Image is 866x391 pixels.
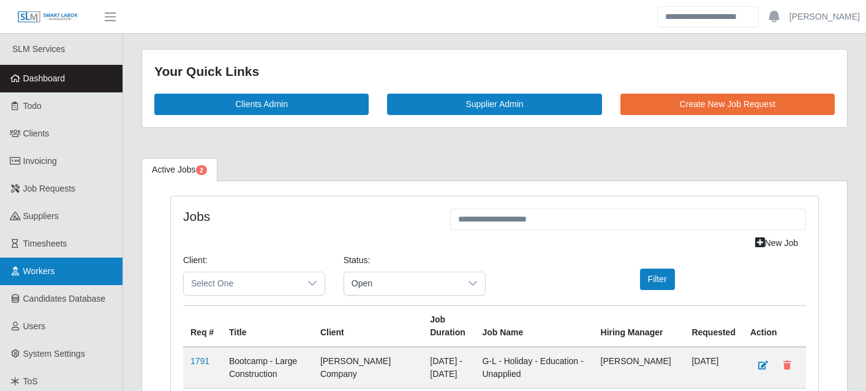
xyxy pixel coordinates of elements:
[23,266,55,276] span: Workers
[23,184,76,193] span: Job Requests
[23,73,66,83] span: Dashboard
[640,269,675,290] button: Filter
[23,349,85,359] span: System Settings
[184,272,300,295] span: Select One
[23,321,46,331] span: Users
[23,294,106,303] span: Candidates Database
[475,347,593,389] td: G-L - Holiday - Education - Unapplied
[684,347,743,389] td: [DATE]
[12,44,65,54] span: SLM Services
[23,239,67,248] span: Timesheets
[222,305,313,347] th: Title
[154,94,369,115] a: Clients Admin
[196,165,207,175] span: Pending Jobs
[475,305,593,347] th: Job Name
[23,156,57,166] span: Invoicing
[23,376,38,386] span: ToS
[17,10,78,24] img: SLM Logo
[190,356,209,366] a: 1791
[344,254,371,267] label: Status:
[23,211,59,221] span: Suppliers
[593,347,685,389] td: [PERSON_NAME]
[657,6,759,28] input: Search
[593,305,685,347] th: Hiring Manager
[423,347,475,389] td: [DATE] - [DATE]
[23,101,42,111] span: Todo
[423,305,475,347] th: Job Duration
[183,254,208,267] label: Client:
[344,272,461,295] span: Open
[141,158,217,182] a: Active Jobs
[620,94,835,115] a: Create New Job Request
[183,209,432,224] h4: Jobs
[313,347,423,389] td: [PERSON_NAME] Company
[154,62,835,81] div: Your Quick Links
[743,305,806,347] th: Action
[789,10,860,23] a: [PERSON_NAME]
[387,94,601,115] a: Supplier Admin
[222,347,313,389] td: Bootcamp - Large Construction
[23,128,50,138] span: Clients
[747,233,806,254] a: New Job
[183,305,222,347] th: Req #
[313,305,423,347] th: Client
[684,305,743,347] th: Requested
